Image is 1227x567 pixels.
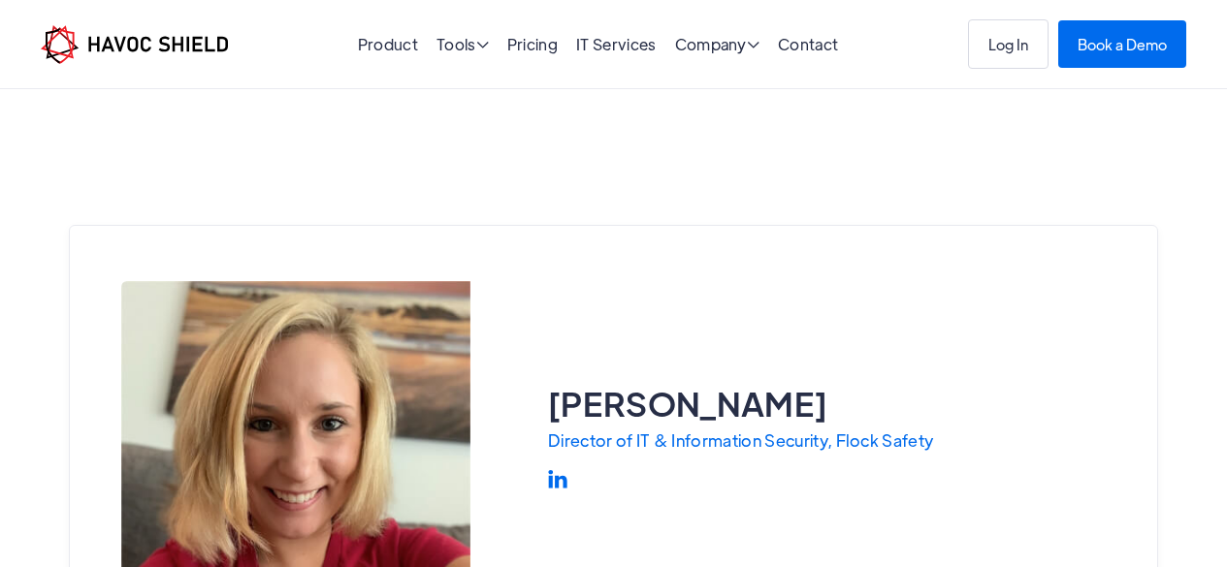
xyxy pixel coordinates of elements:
a: Log In [968,19,1049,69]
iframe: Chat Widget [1130,474,1227,567]
a: Book a Demo [1058,20,1186,68]
span:  [476,37,489,52]
div: Company [675,37,760,55]
div: Tools [436,37,489,55]
h1: [PERSON_NAME] [548,381,933,425]
div: Company [675,37,760,55]
a: home [41,25,228,64]
img: Havoc Shield logo [41,25,228,64]
div: Director of IT & Information Security, Flock Safety [548,431,933,450]
span:  [747,37,759,52]
div: Tools [436,37,489,55]
a: Product [358,34,418,54]
a: Pricing [507,34,558,54]
a:  [548,465,567,492]
a: IT Services [576,34,657,54]
a: Contact [778,34,838,54]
